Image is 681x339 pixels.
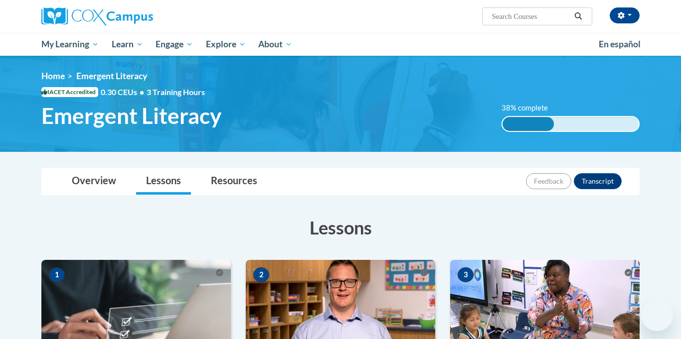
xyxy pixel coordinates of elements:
span: 2 [253,267,269,282]
a: About [252,33,299,56]
label: 38% complete [502,103,559,113]
a: Learn [105,33,150,56]
button: Feedback [526,173,571,189]
span: Emergent Literacy [41,103,221,129]
a: My Learning [35,33,105,56]
img: Cox Campus [41,7,153,25]
button: Transcript [574,173,622,189]
div: 38% complete [503,117,554,131]
span: Explore [206,38,246,50]
span: 0.30 CEUs [101,87,147,98]
span: • [140,87,144,97]
span: My Learning [41,38,99,50]
a: En español [592,34,647,55]
span: 1 [49,267,65,282]
a: Lessons [136,168,191,195]
span: 3 Training Hours [147,87,205,97]
h3: Lessons [41,215,640,240]
a: Resources [201,168,267,195]
iframe: Button to launch messaging window [641,299,673,331]
span: Emergent Literacy [76,71,147,81]
button: Account Settings [610,7,640,23]
span: About [258,38,292,50]
a: Engage [149,33,199,56]
a: Overview [62,168,126,195]
span: IACET Accredited [41,87,98,97]
a: Explore [199,33,252,56]
div: Main menu [26,33,655,56]
a: Cox Campus [41,7,231,25]
span: 3 [458,267,474,282]
span: Learn [112,38,143,50]
span: Engage [156,38,193,50]
a: Home [41,71,65,81]
button: Search [571,10,586,22]
span: En español [599,39,641,49]
input: Search Courses [491,10,571,22]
